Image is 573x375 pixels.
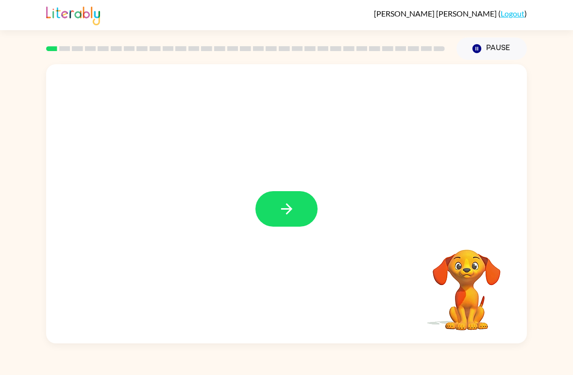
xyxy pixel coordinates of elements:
div: ( ) [374,9,527,18]
a: Logout [501,9,524,18]
video: Your browser must support playing .mp4 files to use Literably. Please try using another browser. [418,234,515,332]
button: Pause [456,37,527,60]
img: Literably [46,4,100,25]
span: [PERSON_NAME] [PERSON_NAME] [374,9,498,18]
